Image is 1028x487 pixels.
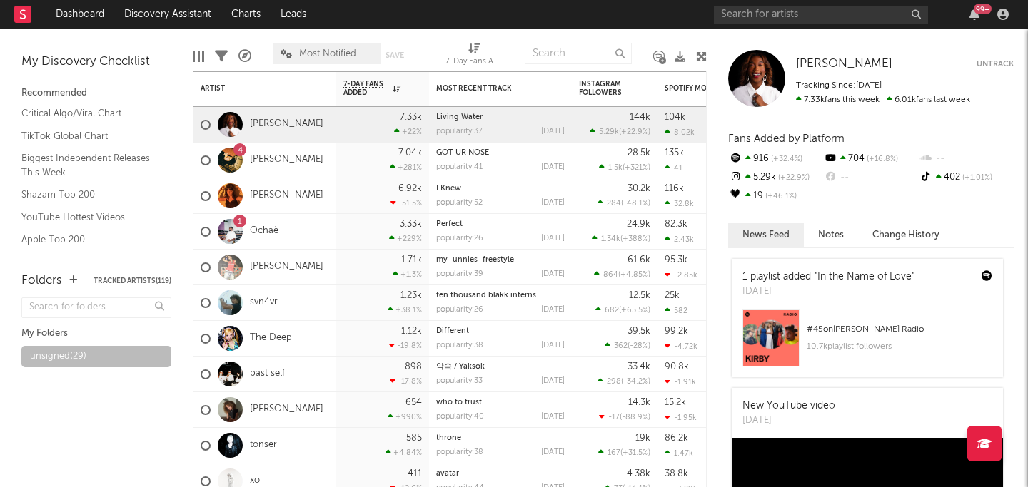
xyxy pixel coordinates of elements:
[436,470,459,478] a: avatar
[250,190,323,202] a: [PERSON_NAME]
[974,4,992,14] div: 99 +
[607,378,621,386] span: 298
[796,96,970,104] span: 6.01k fans last week
[598,448,650,457] div: ( )
[400,291,422,300] div: 1.23k
[630,113,650,122] div: 144k
[436,149,489,157] a: GOT UR NOSE
[445,36,503,77] div: 7-Day Fans Added (7-Day Fans Added)
[742,399,835,414] div: New YouTube video
[436,270,483,278] div: popularity: 39
[21,272,62,289] div: Folders
[732,309,1003,377] a: #45on[PERSON_NAME] Radio10.7kplaylist followers
[665,469,688,478] div: 38.8k
[385,448,422,457] div: +4.84 %
[742,284,914,299] div: [DATE]
[250,332,292,344] a: The Deep
[627,220,650,229] div: 24.9k
[823,150,918,168] div: 704
[250,225,278,237] a: Ochaè
[400,220,422,229] div: 3.33k
[21,187,157,203] a: Shazam Top 200
[601,235,620,243] span: 1.34k
[21,106,157,121] a: Critical Algo/Viral Chart
[608,414,620,421] span: -17
[807,338,992,355] div: 10.7k playlist followers
[30,348,86,365] div: unsigned ( 29 )
[436,470,565,478] div: avatar
[623,235,648,243] span: +388 %
[728,150,823,168] div: 916
[665,398,686,407] div: 15.2k
[623,378,648,386] span: -34.2 %
[389,341,422,350] div: -19.8 %
[627,469,650,478] div: 4.38k
[541,128,565,135] div: [DATE]
[592,234,650,243] div: ( )
[94,277,171,284] button: Tracked Artists(119)
[393,270,422,279] div: +1.3 %
[21,346,171,367] a: unsigned(29)
[541,413,565,421] div: [DATE]
[405,398,422,407] div: 654
[541,235,565,242] div: [DATE]
[796,58,892,70] span: [PERSON_NAME]
[599,412,650,421] div: ( )
[250,118,323,130] a: [PERSON_NAME]
[21,210,157,225] a: YouTube Hottest Videos
[436,292,565,299] div: ten thousand blakk interns
[436,84,543,93] div: Most Recent Track
[436,399,565,406] div: who to trust
[728,187,823,205] div: 19
[436,327,565,335] div: Different
[608,449,620,457] span: 167
[436,377,483,385] div: popularity: 33
[665,148,684,158] div: 135k
[388,305,422,314] div: +38.1 %
[728,168,823,187] div: 5.29k
[599,128,619,136] span: 5.29k
[436,256,565,264] div: my_unnies_freestyle
[796,57,892,71] a: [PERSON_NAME]
[665,270,697,280] div: -2.85k
[299,49,356,58] span: Most Notified
[628,184,650,193] div: 30.2k
[607,200,621,207] span: 284
[398,148,422,158] div: 7.04k
[796,96,880,104] span: 7.33k fans this week
[665,255,687,265] div: 95.3k
[541,448,565,456] div: [DATE]
[665,362,689,371] div: 90.8k
[665,448,693,458] div: 1.47k
[620,271,648,279] span: +4.85 %
[541,377,565,385] div: [DATE]
[436,220,463,228] a: Perfect
[742,270,914,284] div: 1 playlist added
[21,297,171,318] input: Search for folders...
[400,113,422,122] div: 7.33k
[594,270,650,279] div: ( )
[436,306,483,314] div: popularity: 26
[595,305,650,314] div: ( )
[605,341,650,350] div: ( )
[21,325,171,342] div: My Folders
[408,469,422,478] div: 411
[579,80,629,97] div: Instagram Followers
[665,235,694,244] div: 2.43k
[436,256,514,264] a: my_unnies_freestyle
[608,164,623,172] span: 1.5k
[436,363,485,371] a: 약속 / Yaksok
[250,297,278,309] a: svn4vr
[21,150,157,180] a: Biggest Independent Releases This Week
[796,81,882,90] span: Tracking Since: [DATE]
[598,376,650,386] div: ( )
[665,306,687,315] div: 582
[388,412,422,421] div: +990 %
[250,261,323,273] a: [PERSON_NAME]
[405,362,422,371] div: 898
[621,128,648,136] span: +22.9 %
[541,306,565,314] div: [DATE]
[776,174,810,182] span: +22.9 %
[605,307,619,314] span: 682
[250,475,260,487] a: xo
